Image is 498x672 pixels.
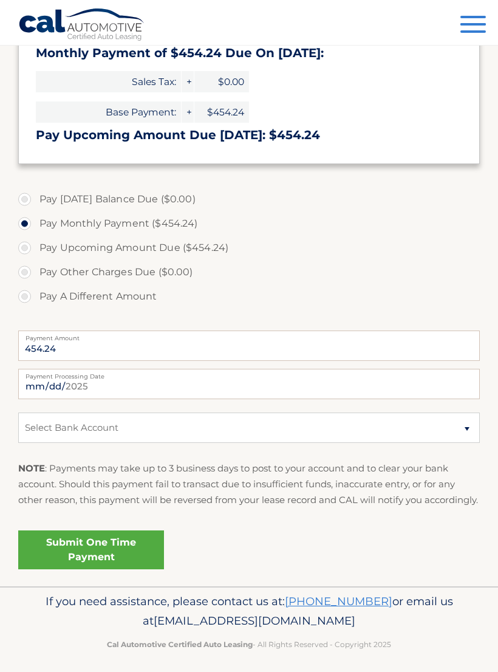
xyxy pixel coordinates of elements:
label: Pay Monthly Payment ($454.24) [18,211,480,236]
label: Pay Other Charges Due ($0.00) [18,260,480,284]
input: Payment Amount [18,331,480,361]
a: Cal Automotive [18,8,146,43]
h3: Monthly Payment of $454.24 Due On [DATE]: [36,46,462,61]
label: Pay [DATE] Balance Due ($0.00) [18,187,480,211]
a: Submit One Time Payment [18,530,164,569]
span: $0.00 [194,71,249,92]
span: [EMAIL_ADDRESS][DOMAIN_NAME] [154,614,355,628]
p: : Payments may take up to 3 business days to post to your account and to clear your bank account.... [18,461,480,509]
input: Payment Date [18,369,480,399]
p: - All Rights Reserved - Copyright 2025 [18,638,480,651]
a: [PHONE_NUMBER] [285,594,392,608]
label: Payment Amount [18,331,480,340]
span: Base Payment: [36,101,181,123]
span: Sales Tax: [36,71,181,92]
strong: Cal Automotive Certified Auto Leasing [107,640,253,649]
button: Menu [460,16,486,36]
span: + [182,71,194,92]
strong: NOTE [18,462,45,474]
label: Pay Upcoming Amount Due ($454.24) [18,236,480,260]
label: Payment Processing Date [18,369,480,379]
span: $454.24 [194,101,249,123]
h3: Pay Upcoming Amount Due [DATE]: $454.24 [36,128,462,143]
span: + [182,101,194,123]
label: Pay A Different Amount [18,284,480,309]
p: If you need assistance, please contact us at: or email us at [18,592,480,631]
